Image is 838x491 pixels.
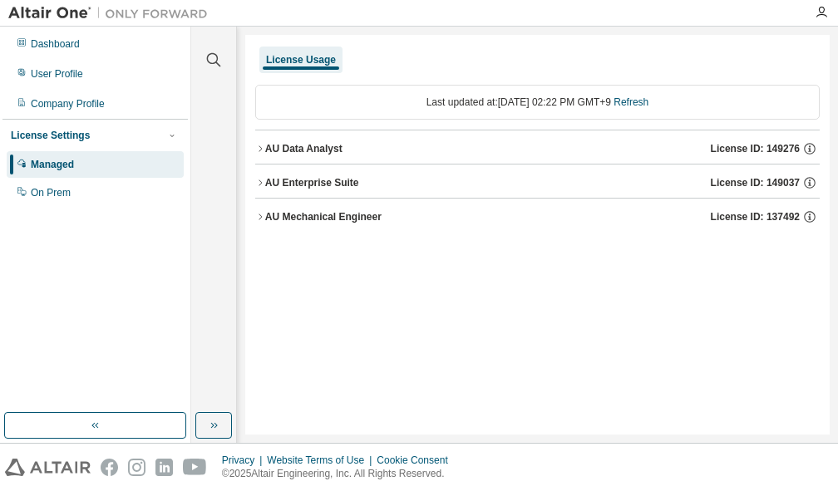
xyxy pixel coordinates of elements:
[614,96,648,108] a: Refresh
[255,130,820,167] button: AU Data AnalystLicense ID: 149276
[31,158,74,171] div: Managed
[265,176,359,189] div: AU Enterprise Suite
[128,459,145,476] img: instagram.svg
[31,186,71,199] div: On Prem
[31,97,105,110] div: Company Profile
[183,459,207,476] img: youtube.svg
[377,454,457,467] div: Cookie Consent
[11,129,90,142] div: License Settings
[8,5,216,22] img: Altair One
[267,454,377,467] div: Website Terms of Use
[711,176,800,189] span: License ID: 149037
[265,142,343,155] div: AU Data Analyst
[155,459,173,476] img: linkedin.svg
[255,85,820,120] div: Last updated at: [DATE] 02:22 PM GMT+9
[5,459,91,476] img: altair_logo.svg
[265,210,382,223] div: AU Mechanical Engineer
[101,459,118,476] img: facebook.svg
[711,142,800,155] span: License ID: 149276
[31,67,83,81] div: User Profile
[222,467,458,481] p: © 2025 Altair Engineering, Inc. All Rights Reserved.
[255,199,820,235] button: AU Mechanical EngineerLicense ID: 137492
[255,164,820,201] button: AU Enterprise SuiteLicense ID: 149037
[31,37,80,51] div: Dashboard
[222,454,267,467] div: Privacy
[266,53,336,66] div: License Usage
[711,210,800,223] span: License ID: 137492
